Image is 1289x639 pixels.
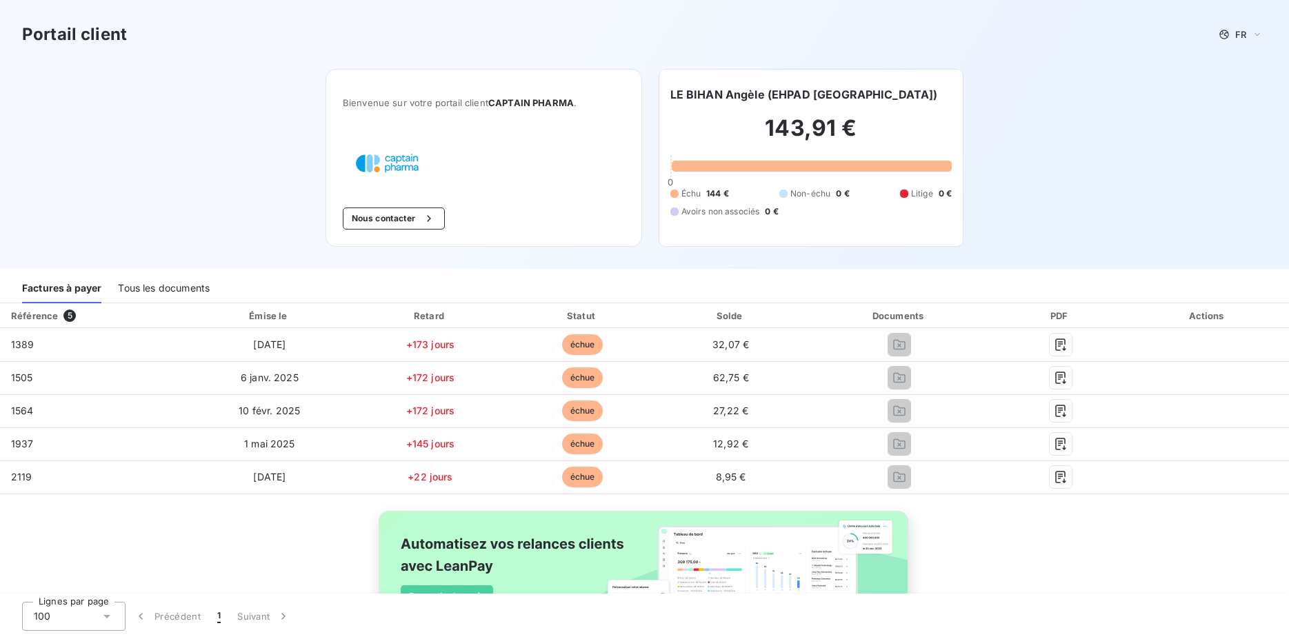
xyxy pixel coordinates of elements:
div: Factures à payer [22,274,101,303]
span: Échu [681,187,701,200]
span: 1937 [11,438,34,449]
div: PDF [997,309,1123,323]
span: +173 jours [406,338,455,350]
span: 144 € [706,187,729,200]
span: échue [562,467,603,487]
span: 27,22 € [713,405,748,416]
span: 1389 [11,338,34,350]
span: Avoirs non associés [681,205,760,218]
span: 62,75 € [713,372,749,383]
div: Tous les documents [118,274,210,303]
button: Nous contacter [343,207,445,230]
span: échue [562,367,603,388]
span: 12,92 € [713,438,748,449]
span: [DATE] [253,338,286,350]
span: +22 jours [408,471,452,483]
span: 5 [63,310,76,322]
span: Litige [911,187,933,200]
span: 1564 [11,405,34,416]
div: Statut [510,309,655,323]
span: 100 [34,609,50,623]
h6: LE BIHAN Angèle (EHPAD [GEOGRAPHIC_DATA]) [670,86,938,103]
span: échue [562,400,603,421]
span: 0 € [939,187,952,200]
span: échue [562,334,603,355]
span: 32,07 € [712,338,749,350]
span: échue [562,434,603,454]
div: Solde [660,309,801,323]
div: Émise le [188,309,350,323]
h2: 143,91 € [670,114,952,156]
span: 0 € [836,187,849,200]
span: 10 févr. 2025 [239,405,300,416]
button: 1 [209,602,229,631]
h3: Portail client [22,22,127,47]
span: 1 [217,609,221,623]
span: [DATE] [253,471,286,483]
div: Retard [356,309,504,323]
button: Suivant [229,602,299,631]
span: Non-échu [790,187,830,200]
span: 0 [668,176,673,187]
span: +172 jours [406,372,455,383]
span: 8,95 € [716,471,746,483]
span: FR [1235,29,1246,40]
span: +145 jours [406,438,455,449]
div: Actions [1129,309,1286,323]
span: 2119 [11,471,32,483]
div: Référence [11,310,58,321]
img: Company logo [343,141,431,185]
span: CAPTAIN PHARMA [488,97,574,108]
span: 1 mai 2025 [244,438,295,449]
span: +172 jours [406,405,455,416]
span: Bienvenue sur votre portail client . [343,97,625,108]
span: 0 € [765,205,778,218]
span: 6 janv. 2025 [241,372,299,383]
span: 1505 [11,372,33,383]
div: Documents [807,309,992,323]
button: Précédent [126,602,209,631]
